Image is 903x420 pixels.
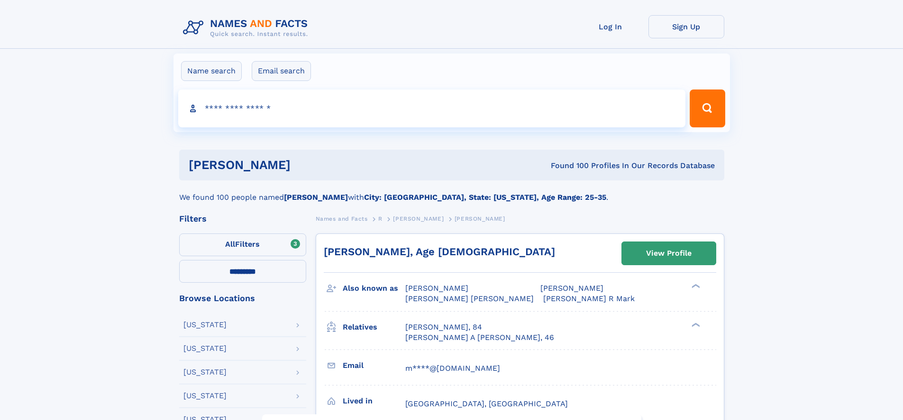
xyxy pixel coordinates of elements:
[183,321,227,329] div: [US_STATE]
[179,15,316,41] img: Logo Names and Facts
[543,294,635,303] span: [PERSON_NAME] R Mark
[648,15,724,38] a: Sign Up
[179,214,306,223] div: Filters
[455,215,505,222] span: [PERSON_NAME]
[179,294,306,303] div: Browse Locations
[689,322,701,328] div: ❯
[364,193,606,202] b: City: [GEOGRAPHIC_DATA], State: [US_STATE], Age Range: 25-35
[183,392,227,400] div: [US_STATE]
[343,319,405,335] h3: Relatives
[690,89,725,127] button: Search Button
[689,283,701,289] div: ❯
[183,368,227,376] div: [US_STATE]
[252,61,311,81] label: Email search
[343,393,405,409] h3: Lived in
[405,284,468,293] span: [PERSON_NAME]
[179,180,724,203] div: We found 100 people named with .
[183,345,227,352] div: [US_STATE]
[420,161,715,171] div: Found 100 Profiles In Our Records Database
[225,240,235,249] span: All
[405,294,534,303] span: [PERSON_NAME] [PERSON_NAME]
[179,233,306,256] label: Filters
[405,322,482,332] a: [PERSON_NAME], 84
[378,215,383,222] span: R
[324,246,555,258] a: [PERSON_NAME], Age [DEMOGRAPHIC_DATA]
[646,242,692,264] div: View Profile
[573,15,648,38] a: Log In
[178,89,686,127] input: search input
[189,159,421,171] h1: [PERSON_NAME]
[343,280,405,296] h3: Also known as
[393,215,444,222] span: [PERSON_NAME]
[181,61,242,81] label: Name search
[405,399,568,408] span: [GEOGRAPHIC_DATA], [GEOGRAPHIC_DATA]
[405,332,554,343] a: [PERSON_NAME] A [PERSON_NAME], 46
[316,213,368,224] a: Names and Facts
[393,213,444,224] a: [PERSON_NAME]
[284,193,348,202] b: [PERSON_NAME]
[540,284,603,293] span: [PERSON_NAME]
[378,213,383,224] a: R
[622,242,716,265] a: View Profile
[343,357,405,374] h3: Email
